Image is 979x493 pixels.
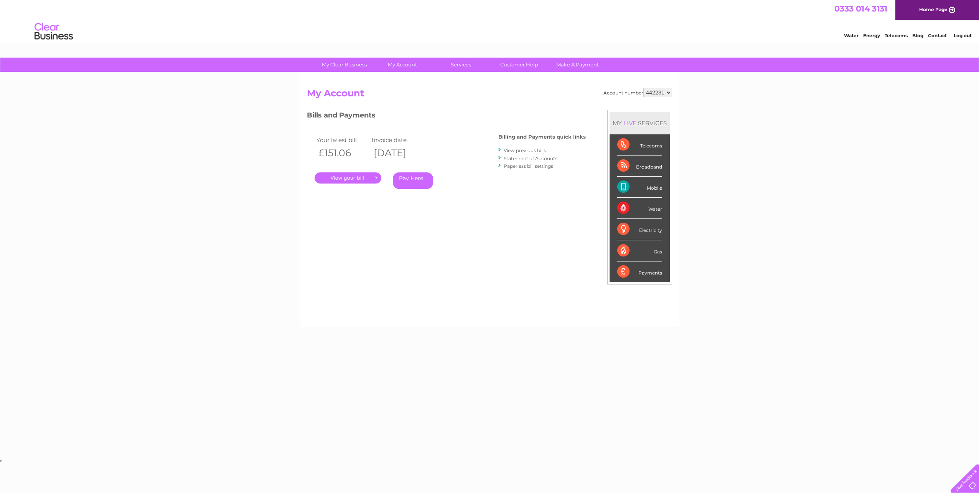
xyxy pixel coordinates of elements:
a: Blog [912,33,923,38]
td: Invoice date [370,135,425,145]
a: My Account [371,58,434,72]
a: Make A Payment [546,58,609,72]
a: Pay Here [393,172,433,189]
div: MY SERVICES [610,112,670,134]
a: My Clear Business [313,58,376,72]
div: Telecoms [617,134,662,156]
div: LIVE [622,119,638,127]
h3: Bills and Payments [307,110,586,123]
a: Paperless bill settings [504,163,553,169]
h2: My Account [307,88,672,103]
th: £151.06 [315,145,370,161]
div: Gas [617,240,662,261]
td: Your latest bill [315,135,370,145]
th: [DATE] [370,145,425,161]
a: . [315,172,381,184]
div: Mobile [617,177,662,198]
div: Water [617,198,662,219]
a: Services [429,58,493,72]
a: Contact [928,33,947,38]
a: Water [844,33,859,38]
div: Account number [603,88,672,97]
a: View previous bills [504,147,546,153]
a: Telecoms [885,33,908,38]
a: Statement of Accounts [504,156,557,161]
a: Customer Help [488,58,551,72]
div: Broadband [617,156,662,177]
a: 0333 014 3131 [834,4,887,13]
div: Electricity [617,219,662,240]
h4: Billing and Payments quick links [498,134,586,140]
a: Log out [954,33,972,38]
a: Energy [863,33,880,38]
img: logo.png [34,20,73,43]
div: Payments [617,261,662,282]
